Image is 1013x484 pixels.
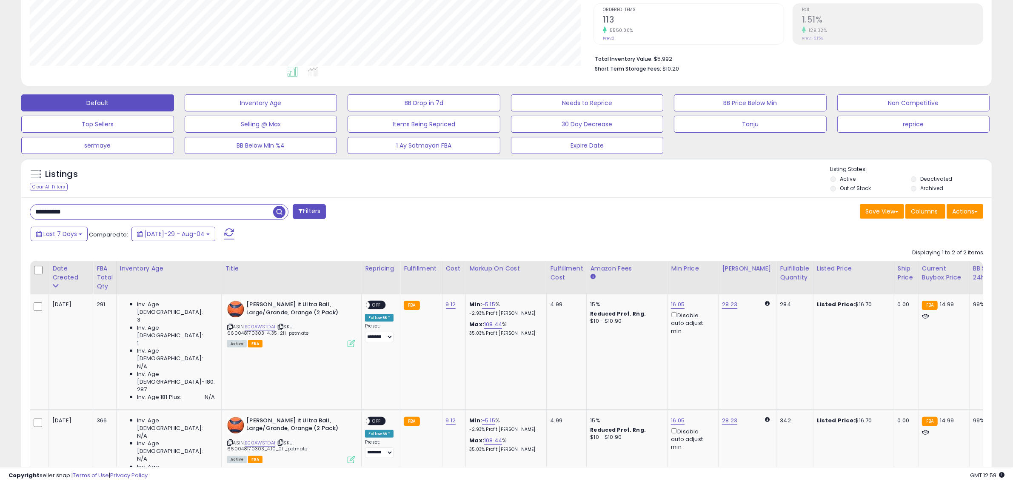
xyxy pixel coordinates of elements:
[185,94,337,111] button: Inventory Age
[922,301,938,310] small: FBA
[469,330,540,336] p: 35.03% Profit [PERSON_NAME]
[365,323,394,342] div: Preset:
[550,264,583,282] div: Fulfillment Cost
[52,301,86,308] div: [DATE]
[973,264,1004,282] div: BB Share 24h.
[802,36,823,41] small: Prev: -5.15%
[293,204,326,219] button: Filters
[227,323,308,336] span: | SKU: 660048170303_4.35_2li_petmate
[446,416,456,425] a: 9.12
[590,434,661,441] div: $10 - $10.90
[922,417,938,426] small: FBA
[722,416,737,425] a: 28.23
[817,416,856,424] b: Listed Price:
[595,65,661,72] b: Short Term Storage Fees:
[830,165,992,174] p: Listing States:
[21,116,174,133] button: Top Sellers
[840,185,871,192] label: Out of Stock
[806,27,827,34] small: 129.32%
[227,456,247,463] span: All listings currently available for purchase on Amazon
[469,320,484,328] b: Max:
[511,137,664,154] button: Expire Date
[671,427,712,451] div: Disable auto adjust min
[590,310,646,317] b: Reduced Prof. Rng.
[469,310,540,316] p: -2.93% Profit [PERSON_NAME]
[511,116,664,133] button: 30 Day Decrease
[671,310,712,335] div: Disable auto adjust min
[802,8,983,12] span: ROI
[21,137,174,154] button: sermaye
[469,436,484,444] b: Max:
[89,231,128,239] span: Compared to:
[404,264,438,273] div: Fulfillment
[482,416,495,425] a: -5.15
[144,230,205,238] span: [DATE]-29 - Aug-04
[185,137,337,154] button: BB Below Min %4
[603,15,784,26] h2: 113
[671,416,685,425] a: 16.05
[898,417,912,424] div: 0.00
[225,264,358,273] div: Title
[205,393,215,401] span: N/A
[370,417,384,424] span: OFF
[52,264,89,282] div: Date Created
[227,340,247,347] span: All listings currently available for purchase on Amazon
[860,204,904,219] button: Save View
[97,264,113,291] div: FBA Total Qty
[137,301,215,316] span: Inv. Age [DEMOGRAPHIC_DATA]:
[922,264,966,282] div: Current Buybox Price
[940,300,954,308] span: 14.99
[404,417,419,426] small: FBA
[482,300,495,309] a: -5.15
[97,417,110,424] div: 366
[973,417,1001,424] div: 99%
[137,432,147,440] span: N/A
[671,264,715,273] div: Min Price
[590,301,661,308] div: 15%
[248,456,263,463] span: FBA
[246,417,350,435] b: [PERSON_NAME] it Ultra Ball, Large/Grande, Orange (2 Pack)
[137,339,139,347] span: 1
[469,447,540,453] p: 35.03% Profit [PERSON_NAME]
[973,301,1001,308] div: 99%
[590,426,646,433] b: Reduced Prof. Rng.
[185,116,337,133] button: Selling @ Max
[780,264,809,282] div: Fulfillable Quantity
[817,417,887,424] div: $16.70
[9,471,40,479] strong: Copyright
[837,94,990,111] button: Non Competitive
[365,264,397,273] div: Repricing
[920,185,943,192] label: Archived
[837,116,990,133] button: reprice
[370,302,384,309] span: OFF
[550,301,580,308] div: 4.99
[780,417,806,424] div: 342
[912,249,983,257] div: Displaying 1 to 2 of 2 items
[469,417,540,433] div: %
[137,347,215,362] span: Inv. Age [DEMOGRAPHIC_DATA]:
[348,116,500,133] button: Items Being Repriced
[603,36,614,41] small: Prev: 2
[595,53,977,63] li: $5,992
[905,204,945,219] button: Columns
[802,15,983,26] h2: 1.51%
[970,471,1004,479] span: 2025-08-12 12:59 GMT
[137,370,215,386] span: Inv. Age [DEMOGRAPHIC_DATA]-180:
[348,137,500,154] button: 1 Ay Satmayan FBA
[248,340,263,347] span: FBA
[227,301,355,346] div: ASIN:
[246,301,350,319] b: [PERSON_NAME] it Ultra Ball, Large/Grande, Orange (2 Pack)
[227,417,355,462] div: ASIN:
[52,417,86,424] div: [DATE]
[137,393,182,401] span: Inv. Age 181 Plus:
[446,264,462,273] div: Cost
[131,227,215,241] button: [DATE]-29 - Aug-04
[469,427,540,433] p: -2.93% Profit [PERSON_NAME]
[348,94,500,111] button: BB Drop in 7d
[227,439,307,452] span: | SKU: 660048170303_4.10_2li_petmate
[920,175,952,182] label: Deactivated
[9,472,148,480] div: seller snap | |
[43,230,77,238] span: Last 7 Days
[469,416,482,424] b: Min:
[511,94,664,111] button: Needs to Reprice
